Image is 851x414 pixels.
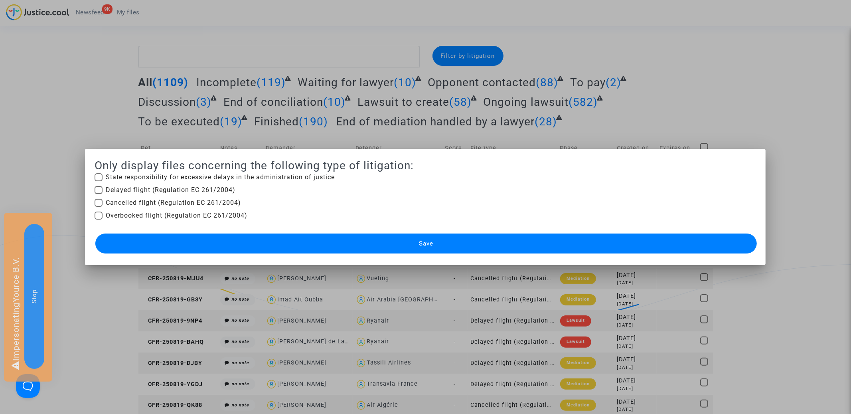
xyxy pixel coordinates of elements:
iframe: Help Scout Beacon - Open [16,374,40,398]
span: Stop [31,289,38,303]
span: State responsibility for excessive delays in the administration of justice [106,172,335,182]
div: Impersonating [4,213,52,382]
span: Overbooked flight (Regulation EC 261/2004) [106,211,247,220]
h2: Only display files concerning the following type of litigation: [95,158,756,172]
span: Delayed flight (Regulation EC 261/2004) [106,185,235,195]
button: Save [95,234,757,254]
span: Save [419,240,433,247]
span: Cancelled flight (Regulation EC 261/2004) [106,198,241,208]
